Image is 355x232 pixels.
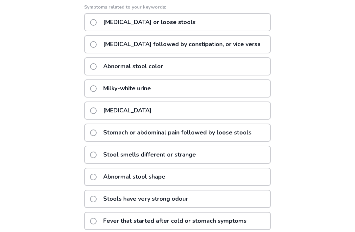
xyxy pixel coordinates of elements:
p: Abnormal stool shape [99,168,169,185]
p: Stools have very strong odour [99,190,192,207]
p: [MEDICAL_DATA] [99,102,155,119]
p: Symptoms related to your keywords: [84,4,271,11]
p: [MEDICAL_DATA] followed by constipation, or vice versa [99,36,265,53]
p: Abnormal stool color [99,58,167,75]
p: Milky-white urine [99,80,155,97]
p: Stomach or abdominal pain followed by loose stools [99,124,255,141]
p: [MEDICAL_DATA] or loose stools [99,14,200,31]
p: Fever that started after cold or stomach symptoms [99,213,250,229]
p: Stool smells different or strange [99,146,200,163]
